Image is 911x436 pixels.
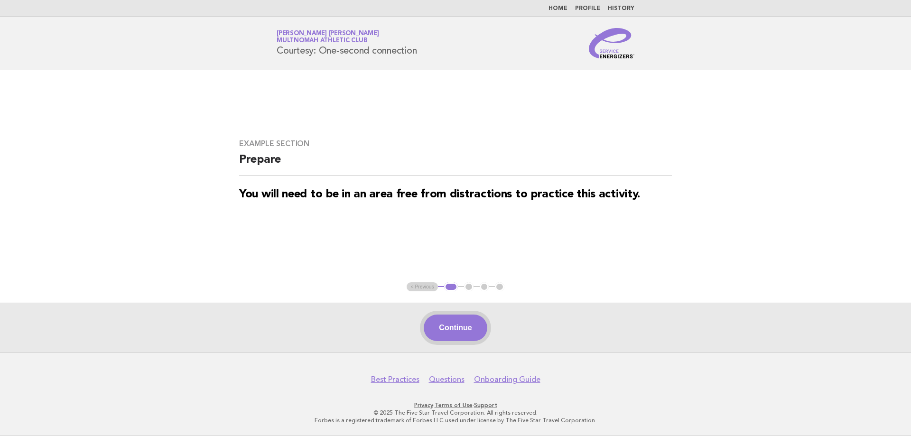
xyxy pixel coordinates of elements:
a: Onboarding Guide [474,375,540,384]
span: Multnomah Athletic Club [277,38,367,44]
button: 1 [444,282,458,292]
h2: Prepare [239,152,672,176]
a: Support [474,402,497,408]
a: Terms of Use [435,402,473,408]
strong: You will need to be in an area free from distractions to practice this activity. [239,189,640,200]
p: · · [165,401,746,409]
a: Home [548,6,567,11]
a: History [608,6,634,11]
h3: Example Section [239,139,672,148]
button: Continue [424,315,487,341]
a: Questions [429,375,465,384]
a: [PERSON_NAME] [PERSON_NAME]Multnomah Athletic Club [277,30,379,44]
img: Service Energizers [589,28,634,58]
p: © 2025 The Five Star Travel Corporation. All rights reserved. [165,409,746,417]
a: Profile [575,6,600,11]
a: Privacy [414,402,433,408]
a: Best Practices [371,375,419,384]
p: Forbes is a registered trademark of Forbes LLC used under license by The Five Star Travel Corpora... [165,417,746,424]
h1: Courtesy: One-second connection [277,31,417,56]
